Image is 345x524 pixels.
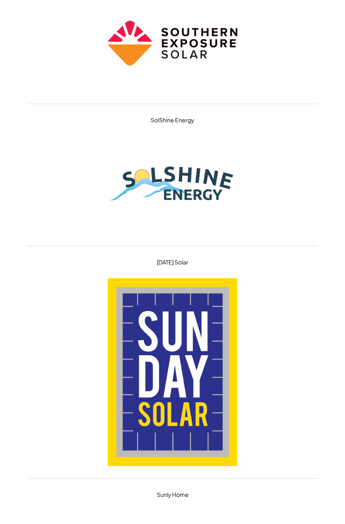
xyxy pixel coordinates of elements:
[157,246,188,279] div: [DATE] Solar
[108,136,237,234] img: solshine-energy.png
[157,479,189,511] div: Sunly Home
[151,104,194,136] div: SolShine Energy
[108,278,237,466] img: sundaysolar_logo_tall_300_687w995h.png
